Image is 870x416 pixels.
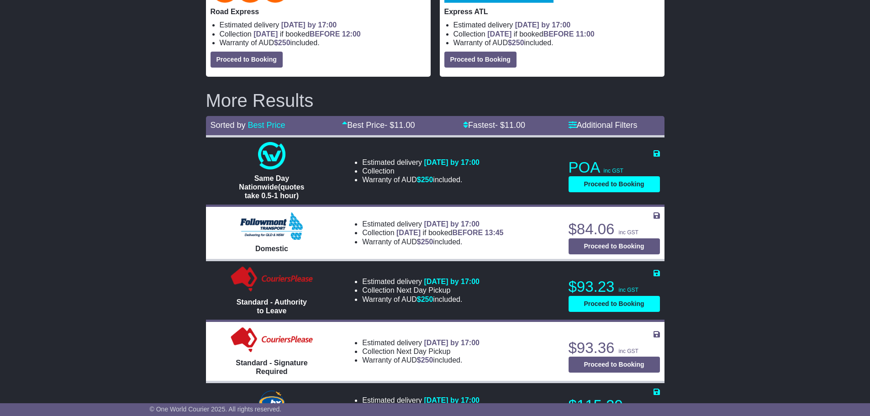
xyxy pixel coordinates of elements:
[424,339,480,347] span: [DATE] by 17:00
[569,176,660,192] button: Proceed to Booking
[569,158,660,177] p: POA
[424,278,480,285] span: [DATE] by 17:00
[342,30,361,38] span: 12:00
[604,168,623,174] span: inc GST
[619,287,638,293] span: inc GST
[453,38,660,47] li: Warranty of AUD included.
[515,21,571,29] span: [DATE] by 17:00
[396,286,450,294] span: Next Day Pickup
[569,278,660,296] p: $93.23
[569,296,660,312] button: Proceed to Booking
[362,347,480,356] li: Collection
[576,30,595,38] span: 11:00
[421,295,433,303] span: 250
[495,121,525,130] span: - $
[342,121,415,130] a: Best Price- $11.00
[396,229,503,237] span: if booked
[362,237,503,246] li: Warranty of AUD included.
[211,121,246,130] span: Sorted by
[424,396,480,404] span: [DATE] by 17:00
[487,30,594,38] span: if booked
[485,229,504,237] span: 13:45
[229,266,315,293] img: Couriers Please: Standard - Authority to Leave
[487,30,511,38] span: [DATE]
[211,7,426,16] p: Road Express
[206,90,664,111] h2: More Results
[396,229,421,237] span: [DATE]
[257,389,287,416] img: Hunter Express: Road Express
[255,245,288,253] span: Domestic
[569,220,660,238] p: $84.06
[239,174,304,200] span: Same Day Nationwide(quotes take 0.5-1 hour)
[619,348,638,354] span: inc GST
[248,121,285,130] a: Best Price
[385,121,415,130] span: - $
[150,405,282,413] span: © One World Courier 2025. All rights reserved.
[220,38,426,47] li: Warranty of AUD included.
[508,39,524,47] span: $
[505,121,525,130] span: 11.00
[362,356,480,364] li: Warranty of AUD included.
[619,229,638,236] span: inc GST
[240,212,303,240] img: Followmont Transport: Domestic
[453,21,660,29] li: Estimated delivery
[421,238,433,246] span: 250
[281,21,337,29] span: [DATE] by 17:00
[421,356,433,364] span: 250
[417,295,433,303] span: $
[396,348,450,355] span: Next Day Pickup
[253,30,360,38] span: if booked
[362,277,480,286] li: Estimated delivery
[569,396,660,415] p: $115.29
[362,286,480,295] li: Collection
[569,238,660,254] button: Proceed to Booking
[417,356,433,364] span: $
[258,142,285,169] img: One World Courier: Same Day Nationwide(quotes take 0.5-1 hour)
[362,295,480,304] li: Warranty of AUD included.
[220,21,426,29] li: Estimated delivery
[362,228,503,237] li: Collection
[444,7,660,16] p: Express ATL
[362,158,480,167] li: Estimated delivery
[417,176,433,184] span: $
[362,220,503,228] li: Estimated delivery
[394,121,415,130] span: 11.00
[220,30,426,38] li: Collection
[237,298,307,315] span: Standard - Authority to Leave
[512,39,524,47] span: 250
[229,326,315,354] img: Couriers Please: Standard - Signature Required
[278,39,290,47] span: 250
[424,158,480,166] span: [DATE] by 17:00
[362,167,480,175] li: Collection
[444,52,517,68] button: Proceed to Booking
[236,359,307,375] span: Standard - Signature Required
[453,30,660,38] li: Collection
[421,176,433,184] span: 250
[211,52,283,68] button: Proceed to Booking
[253,30,278,38] span: [DATE]
[362,396,503,405] li: Estimated delivery
[274,39,290,47] span: $
[569,339,660,357] p: $93.36
[569,121,638,130] a: Additional Filters
[362,175,480,184] li: Warranty of AUD included.
[452,229,483,237] span: BEFORE
[417,238,433,246] span: $
[310,30,340,38] span: BEFORE
[424,220,480,228] span: [DATE] by 17:00
[463,121,525,130] a: Fastest- $11.00
[543,30,574,38] span: BEFORE
[569,357,660,373] button: Proceed to Booking
[362,338,480,347] li: Estimated delivery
